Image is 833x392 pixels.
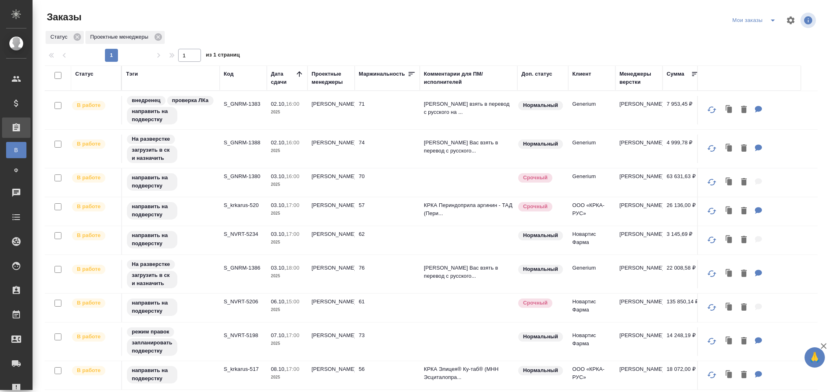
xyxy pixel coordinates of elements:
td: 76 [355,260,420,288]
p: Нормальный [523,101,558,109]
p: В работе [77,174,100,182]
button: Для КМ: Перевод_Sybrava (new indication)_CDSv2.1 [751,333,766,350]
p: запланировать подверстку [132,339,172,355]
td: 3 145,69 ₽ [663,226,703,255]
p: [PERSON_NAME] Вас взять в перевод с русского... [424,264,513,280]
div: направить на подверстку [126,230,216,249]
div: Сумма [667,70,684,78]
td: 73 [355,327,420,356]
button: Удалить [737,174,751,191]
div: Статус по умолчанию для стандартных заказов [517,139,564,150]
p: 2025 [271,272,303,280]
p: 2025 [271,340,303,348]
p: S_GNRM-1380 [224,172,263,181]
button: Удалить [737,266,751,282]
p: S_GNRM-1383 [224,100,263,108]
p: 17:00 [286,202,299,208]
button: Клонировать [722,203,737,220]
div: Статус по умолчанию для стандартных заказов [517,100,564,111]
p: В работе [77,203,100,211]
td: 74 [355,135,420,163]
span: из 1 страниц [206,50,240,62]
button: Для ПМ: КРКА Элицея® Ку-таб® (МНН Эсциталопрам), таблетки, диспергируемые в полости рта 5 мг, 10 ... [751,367,766,383]
button: Обновить [702,331,722,351]
td: [PERSON_NAME] [307,294,355,322]
td: 63 631,63 ₽ [663,168,703,197]
p: В работе [77,366,100,375]
td: [PERSON_NAME] [307,327,355,356]
p: Статус [50,33,70,41]
div: режим правок, запланировать подверстку [126,327,216,357]
td: 18 072,00 ₽ [663,361,703,390]
td: 22 008,58 ₽ [663,260,703,288]
div: На разверстке, загрузить в ск и назначить [126,259,216,289]
button: Клонировать [722,367,737,383]
div: Статус [46,31,84,44]
button: Клонировать [722,102,737,118]
td: 57 [355,197,420,226]
span: В [10,146,22,154]
td: 7 953,45 ₽ [663,96,703,124]
td: [PERSON_NAME] [307,226,355,255]
p: направить на подверстку [132,203,172,219]
button: Обновить [702,172,722,192]
button: Обновить [702,365,722,385]
button: Удалить [737,140,751,157]
button: Удалить [737,333,751,350]
button: Клонировать [722,266,737,282]
p: Новартис Фарма [572,331,611,348]
button: Обновить [702,139,722,158]
button: Клонировать [722,232,737,248]
button: Удалить [737,102,751,118]
p: [PERSON_NAME] взять в перевод с русского на ... [424,100,513,116]
td: 70 [355,168,420,197]
div: Выставляет ПМ после принятия заказа от КМа [71,264,117,275]
p: S_krkarus-517 [224,365,263,373]
p: S_GNRM-1386 [224,264,263,272]
p: В работе [77,140,100,148]
p: [PERSON_NAME] Вас взять в перевод с русского... [424,139,513,155]
p: Generium [572,100,611,108]
button: Удалить [737,367,751,383]
p: загрузить в ск и назначить [132,271,172,287]
p: 16:00 [286,101,299,107]
div: направить на подверстку [126,201,216,220]
div: Выставляет ПМ после принятия заказа от КМа [71,201,117,212]
p: S_NVRT-5206 [224,298,263,306]
p: 17:00 [286,231,299,237]
p: Нормальный [523,140,558,148]
div: Выставляет ПМ после принятия заказа от КМа [71,365,117,376]
p: В работе [77,299,100,307]
td: [PERSON_NAME] [307,361,355,390]
p: В работе [77,265,100,273]
p: В работе [77,231,100,240]
p: 2025 [271,181,303,189]
button: Для ПМ: Просим взять в перевод с русского на английский язык документ во вложении. Срок: 02.10.2025 [751,102,766,118]
p: [PERSON_NAME] [619,201,659,209]
p: [PERSON_NAME] [619,331,659,340]
div: Статус по умолчанию для стандартных заказов [517,264,564,275]
div: Выставляет ПМ после принятия заказа от КМа [71,100,117,111]
p: Нормальный [523,366,558,375]
p: 07.10, [271,332,286,338]
p: 03.10, [271,173,286,179]
span: 🙏 [808,349,822,366]
span: Посмотреть информацию [800,13,818,28]
td: 4 999,78 ₽ [663,135,703,163]
p: внедренец [132,96,161,105]
td: 135 850,14 ₽ [663,294,703,322]
p: В работе [77,101,100,109]
p: 17:00 [286,366,299,372]
td: [PERSON_NAME] [307,96,355,124]
button: Обновить [702,100,722,120]
p: направить на подверстку [132,174,172,190]
p: 16:00 [286,139,299,146]
p: Generium [572,139,611,147]
span: Ф [10,166,22,174]
td: 61 [355,294,420,322]
button: Клонировать [722,140,737,157]
p: В работе [77,333,100,341]
button: Обновить [702,201,722,221]
button: Клонировать [722,299,737,316]
td: [PERSON_NAME] [307,135,355,163]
